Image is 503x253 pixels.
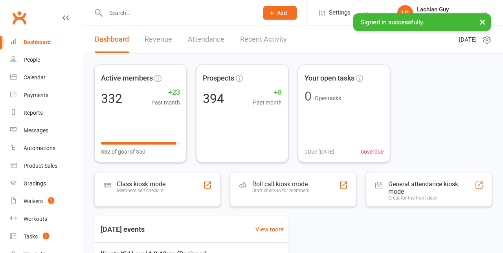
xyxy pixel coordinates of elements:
div: Waivers [24,198,43,204]
a: Waivers 1 [10,192,83,210]
div: Automations [24,145,55,151]
a: Workouts [10,210,83,228]
a: Dashboard [95,26,129,53]
span: 0 overdue [361,147,384,156]
button: Add [263,6,297,20]
div: Great for the front desk [388,195,475,201]
div: LG [397,5,413,21]
span: Past month [151,98,180,107]
div: General attendance kiosk mode [388,180,475,195]
a: Revenue [145,26,172,53]
span: Signed in successfully. [360,18,424,26]
a: Tasks 1 [10,228,83,246]
div: Guy's Karate School [417,13,465,20]
span: Add [277,10,287,16]
div: Gradings [24,180,46,187]
span: [DATE] [459,35,477,44]
a: Messages [10,122,83,139]
a: Recent Activity [240,26,287,53]
span: Active members [101,73,153,84]
div: Workouts [24,216,47,222]
div: 394 [203,92,224,105]
a: Dashboard [10,33,83,51]
span: Your open tasks [305,73,354,84]
span: Settings [329,4,351,22]
a: People [10,51,83,69]
div: Members self check-in [117,188,165,193]
div: Reports [24,110,43,116]
div: Tasks [24,233,38,240]
span: Open tasks [315,95,341,101]
input: Search... [103,7,253,18]
div: 332 [101,92,122,105]
div: Product Sales [24,163,57,169]
div: Class kiosk mode [117,180,165,188]
a: Attendance [188,26,224,53]
button: × [475,13,490,30]
span: +23 [151,87,180,98]
div: Messages [24,127,48,134]
a: View more [255,225,284,234]
div: 0 [305,90,312,103]
a: Payments [10,86,83,104]
a: Gradings [10,175,83,192]
a: Clubworx [9,8,29,27]
div: Staff check-in for members [252,188,309,193]
a: Reports [10,104,83,122]
div: People [24,57,40,63]
span: 1 [48,197,54,204]
span: Past month [253,98,282,107]
a: Automations [10,139,83,157]
div: Payments [24,92,48,98]
a: Calendar [10,69,83,86]
span: 1 [43,233,49,239]
span: 332 of goal of 350 [101,147,145,156]
div: Calendar [24,74,46,81]
div: Roll call kiosk mode [252,180,309,188]
div: Dashboard [24,39,51,45]
h3: [DATE] events [94,222,151,236]
span: 0 Due [DATE] [305,147,334,156]
span: Prospects [203,73,234,84]
div: Lachlan Guy [417,6,465,13]
span: +8 [253,87,282,98]
a: Product Sales [10,157,83,175]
